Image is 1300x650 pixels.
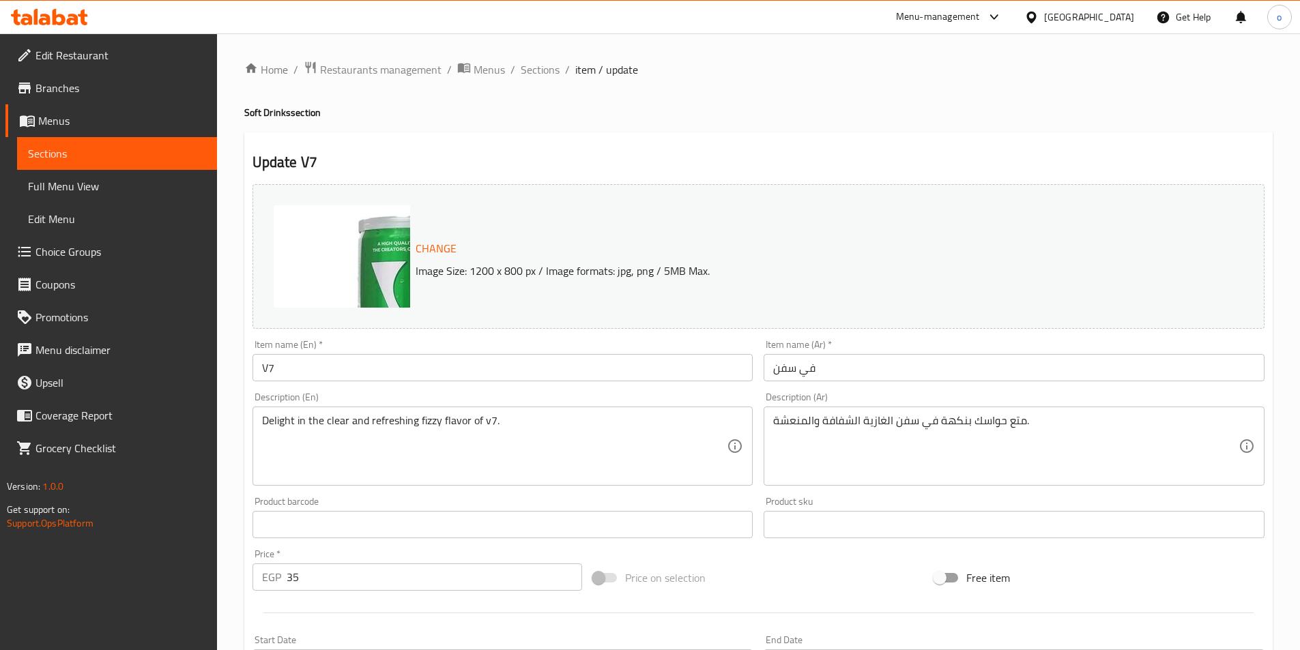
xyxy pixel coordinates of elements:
h4: Soft Drinks section [244,106,1273,119]
span: Menus [474,61,505,78]
li: / [565,61,570,78]
span: Coverage Report [35,407,206,424]
li: / [293,61,298,78]
span: item / update [575,61,638,78]
a: Branches [5,72,217,104]
span: Upsell [35,374,206,391]
span: Change [416,239,457,258]
span: 1.0.0 [42,477,63,495]
a: Choice Groups [5,235,217,268]
p: EGP [262,569,281,585]
textarea: Delight in the clear and refreshing fizzy flavor of v7. [262,414,727,479]
span: Menu disclaimer [35,342,206,358]
span: Coupons [35,276,206,293]
p: Image Size: 1200 x 800 px / Image formats: jpg, png / 5MB Max. [410,263,1138,279]
span: Price on selection [625,570,706,586]
li: / [510,61,515,78]
span: Free item [966,570,1010,586]
span: o [1277,10,1282,25]
div: Menu-management [896,9,980,25]
span: Full Menu View [28,178,206,194]
li: / [447,61,452,78]
span: Grocery Checklist [35,440,206,456]
textarea: متع حواسك بنكهة في سفن الغازية الشفافة والمنعشة. [773,414,1239,479]
a: Menu disclaimer [5,334,217,366]
input: Please enter price [287,563,583,591]
a: Sections [521,61,560,78]
span: Edit Menu [28,211,206,227]
a: Sections [17,137,217,170]
a: Grocery Checklist [5,432,217,464]
img: 088515cb-246d-4cc4-9f29-cb4d1cbbdbb3.jpg [274,205,547,478]
a: Edit Restaurant [5,39,217,72]
a: Coupons [5,268,217,301]
a: Promotions [5,301,217,334]
a: Upsell [5,366,217,399]
div: [GEOGRAPHIC_DATA] [1044,10,1134,25]
span: Get support on: [7,501,70,518]
span: Edit Restaurant [35,47,206,63]
input: Please enter product barcode [252,511,753,538]
a: Menus [457,61,505,78]
a: Edit Menu [17,203,217,235]
a: Menus [5,104,217,137]
nav: breadcrumb [244,61,1273,78]
span: Choice Groups [35,243,206,260]
h2: Update V7 [252,152,1265,173]
span: Restaurants management [320,61,442,78]
a: Support.OpsPlatform [7,514,93,532]
input: Please enter product sku [764,511,1265,538]
span: Version: [7,477,40,495]
a: Home [244,61,288,78]
input: Enter name En [252,354,753,381]
span: Branches [35,80,206,96]
a: Coverage Report [5,399,217,432]
span: Sections [28,145,206,162]
button: Change [410,235,462,263]
input: Enter name Ar [764,354,1265,381]
a: Restaurants management [304,61,442,78]
span: Promotions [35,309,206,325]
span: Menus [38,113,206,129]
a: Full Menu View [17,170,217,203]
